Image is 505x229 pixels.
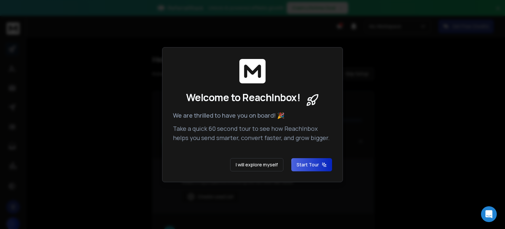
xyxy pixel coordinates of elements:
p: Take a quick 60 second tour to see how ReachInbox helps you send smarter, convert faster, and gro... [173,124,332,142]
span: Start Tour [297,161,327,168]
button: Start Tour [291,158,332,171]
span: Welcome to ReachInbox! [186,92,300,103]
p: We are thrilled to have you on board! 🎉 [173,111,332,120]
button: I will explore myself [230,158,283,171]
div: Open Intercom Messenger [481,206,497,222]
